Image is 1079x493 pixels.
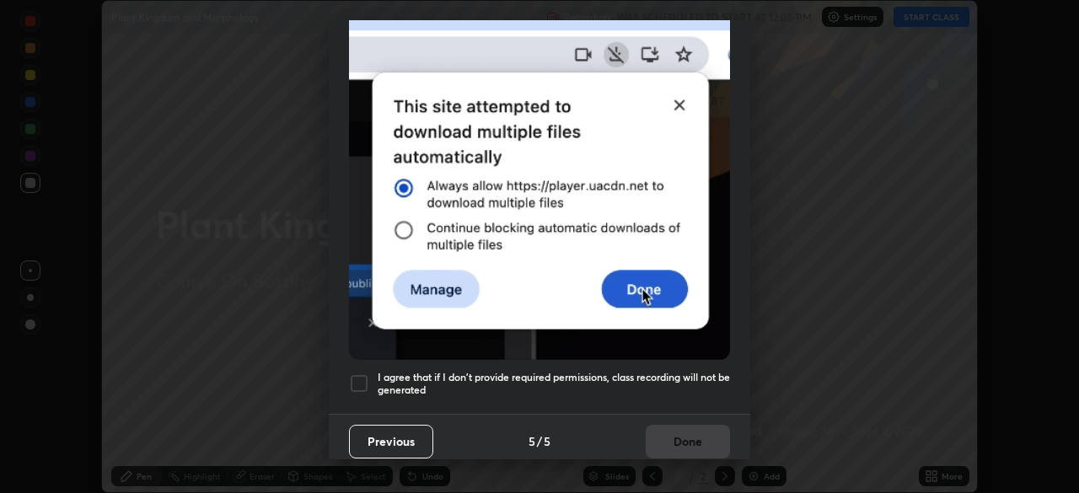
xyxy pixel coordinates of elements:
button: Previous [349,425,433,458]
h4: 5 [529,432,535,450]
h5: I agree that if I don't provide required permissions, class recording will not be generated [378,371,730,397]
h4: / [537,432,542,450]
h4: 5 [544,432,550,450]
